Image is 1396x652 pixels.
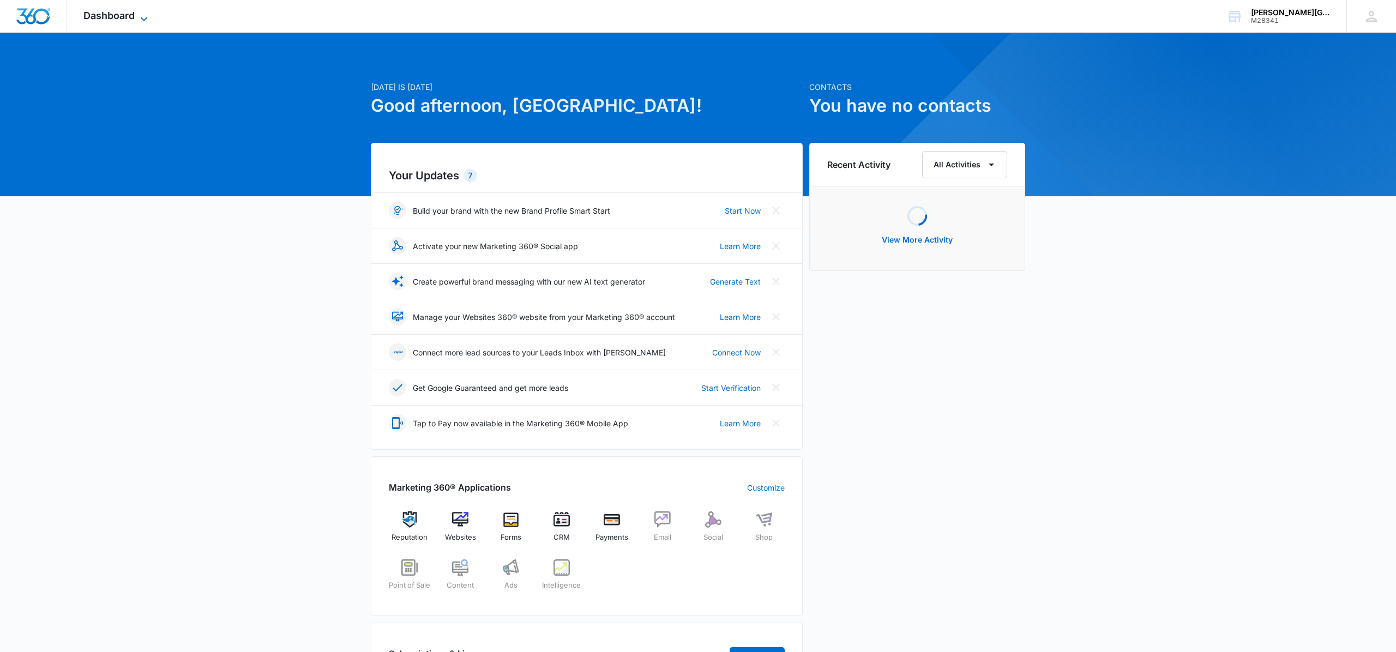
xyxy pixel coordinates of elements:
button: Close [767,343,785,361]
span: Content [447,580,474,591]
button: Close [767,414,785,432]
a: Shop [743,511,785,551]
h6: Recent Activity [827,158,890,171]
button: Close [767,237,785,255]
a: Reputation [389,511,431,551]
a: Customize [747,482,785,493]
a: Content [440,559,482,599]
span: Websites [445,532,476,543]
p: Build your brand with the new Brand Profile Smart Start [413,205,610,216]
a: Point of Sale [389,559,431,599]
p: Activate your new Marketing 360® Social app [413,240,578,252]
a: CRM [540,511,582,551]
p: Connect more lead sources to your Leads Inbox with [PERSON_NAME] [413,347,666,358]
a: Connect Now [712,347,761,358]
a: Learn More [720,418,761,429]
a: Start Verification [701,382,761,394]
a: Intelligence [540,559,582,599]
button: Close [767,308,785,325]
button: All Activities [922,151,1007,178]
p: [DATE] is [DATE] [371,81,803,93]
button: Close [767,273,785,290]
a: Learn More [720,240,761,252]
span: Shop [755,532,773,543]
a: Websites [440,511,482,551]
button: Close [767,202,785,219]
span: Intelligence [542,580,581,591]
span: Email [654,532,671,543]
h1: Good afternoon, [GEOGRAPHIC_DATA]! [371,93,803,119]
a: Generate Text [710,276,761,287]
div: 7 [464,169,477,182]
h1: You have no contacts [809,93,1025,119]
p: Tap to Pay now available in the Marketing 360® Mobile App [413,418,628,429]
p: Manage your Websites 360® website from your Marketing 360® account [413,311,675,323]
button: View More Activity [871,227,964,253]
a: Ads [490,559,532,599]
a: Payments [591,511,633,551]
p: Contacts [809,81,1025,93]
a: Social [693,511,735,551]
p: Create powerful brand messaging with our new AI text generator [413,276,645,287]
div: account name [1251,8,1331,17]
span: Reputation [392,532,428,543]
a: Learn More [720,311,761,323]
a: Forms [490,511,532,551]
h2: Your Updates [389,167,785,184]
span: Forms [501,532,521,543]
button: Close [767,379,785,396]
a: Email [642,511,684,551]
a: Start Now [725,205,761,216]
span: Ads [504,580,518,591]
span: Point of Sale [389,580,430,591]
span: CRM [553,532,570,543]
h2: Marketing 360® Applications [389,481,511,494]
p: Get Google Guaranteed and get more leads [413,382,568,394]
span: Payments [595,532,628,543]
div: account id [1251,17,1331,25]
span: Social [703,532,723,543]
span: Dashboard [83,10,135,21]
